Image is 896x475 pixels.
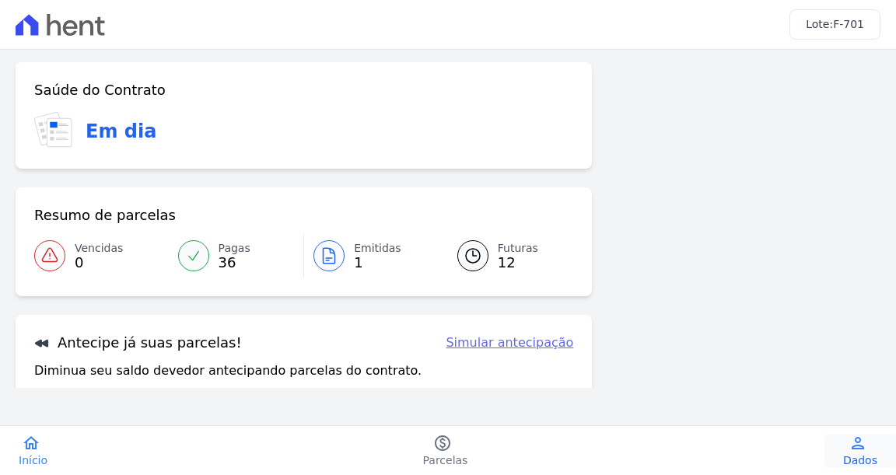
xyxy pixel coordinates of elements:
[19,452,47,468] span: Início
[433,434,452,452] i: paid
[446,334,573,352] a: Simular antecipação
[404,434,487,468] a: paidParcelas
[849,434,867,452] i: person
[34,206,176,225] h3: Resumo de parcelas
[423,452,468,468] span: Parcelas
[806,16,864,33] h3: Lote:
[219,240,250,257] span: Pagas
[34,361,422,380] p: Diminua seu saldo devedor antecipando parcelas do contrato.
[169,234,304,278] a: Pagas 36
[824,434,896,468] a: personDados
[34,234,169,278] a: Vencidas 0
[75,257,123,269] span: 0
[304,234,439,278] a: Emitidas 1
[22,434,40,452] i: home
[498,240,538,257] span: Futuras
[219,257,250,269] span: 36
[833,18,864,30] span: F-701
[86,117,156,145] h3: Em dia
[439,234,574,278] a: Futuras 12
[34,81,166,100] h3: Saúde do Contrato
[498,257,538,269] span: 12
[843,452,877,468] span: Dados
[75,240,123,257] span: Vencidas
[34,334,242,352] h3: Antecipe já suas parcelas!
[354,240,401,257] span: Emitidas
[354,257,401,269] span: 1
